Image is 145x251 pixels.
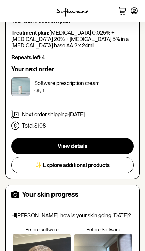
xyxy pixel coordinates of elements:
p: Software prescription cream [34,80,100,86]
p: Qty: 1 [34,88,100,94]
strong: Repeats left: [11,54,42,61]
span: ✨ Explore additional products [35,162,110,168]
p: 4 [11,54,134,61]
p: Next order shipping: [DATE] [22,111,85,118]
p: Hi [PERSON_NAME] , how is your skin going [DATE]? [11,212,134,219]
button: View details [11,138,134,154]
p: Before Software [72,227,134,233]
h6: Your next order [11,66,134,72]
p: [MEDICAL_DATA] 0.025% + [MEDICAL_DATA] 20% + [MEDICAL_DATA] 5% in a [MEDICAL_DATA] base AA 2 x 24ml [11,30,134,49]
p: Total: $108 [22,122,46,129]
h4: Your skin progress [22,191,78,197]
strong: Treatment plan: [11,30,49,36]
p: Before software [11,227,72,233]
span: View details [58,143,87,149]
img: software logo [56,8,89,17]
img: cktujnfao00003e5xv1847p5a.jpg [11,77,30,96]
button: ✨ Explore additional products [11,157,134,173]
